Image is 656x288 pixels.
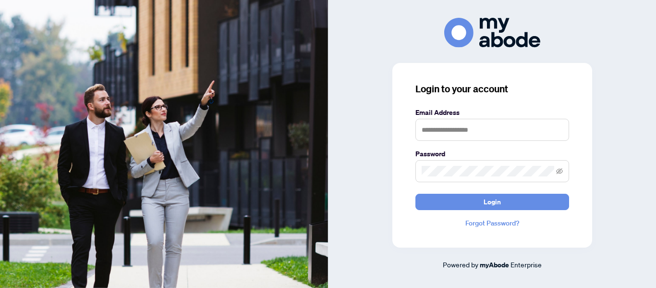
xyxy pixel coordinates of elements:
a: myAbode [480,260,509,270]
span: Powered by [443,260,478,269]
label: Password [415,149,569,159]
img: ma-logo [444,18,540,47]
a: Forgot Password? [415,218,569,228]
button: Login [415,194,569,210]
span: Login [484,194,501,210]
label: Email Address [415,107,569,118]
h3: Login to your account [415,82,569,96]
span: Enterprise [510,260,542,269]
span: eye-invisible [556,168,563,175]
